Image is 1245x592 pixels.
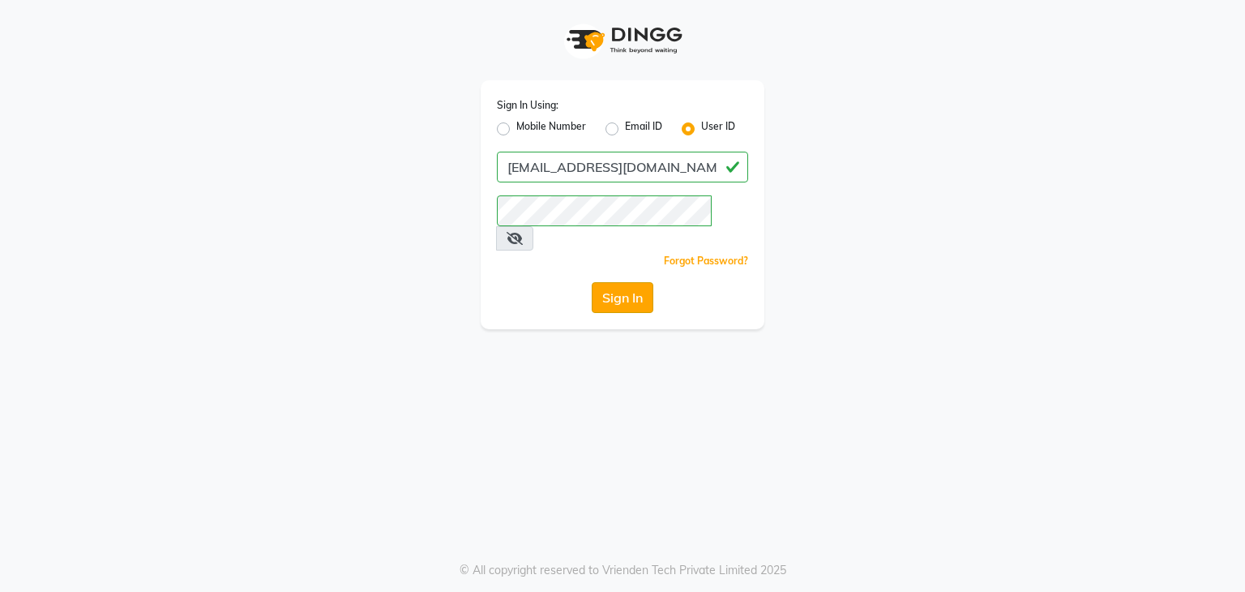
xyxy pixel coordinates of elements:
button: Sign In [592,282,653,313]
img: logo1.svg [558,16,687,64]
label: Email ID [625,119,662,139]
label: Sign In Using: [497,98,558,113]
input: Username [497,195,712,226]
label: Mobile Number [516,119,586,139]
input: Username [497,152,748,182]
label: User ID [701,119,735,139]
a: Forgot Password? [664,255,748,267]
